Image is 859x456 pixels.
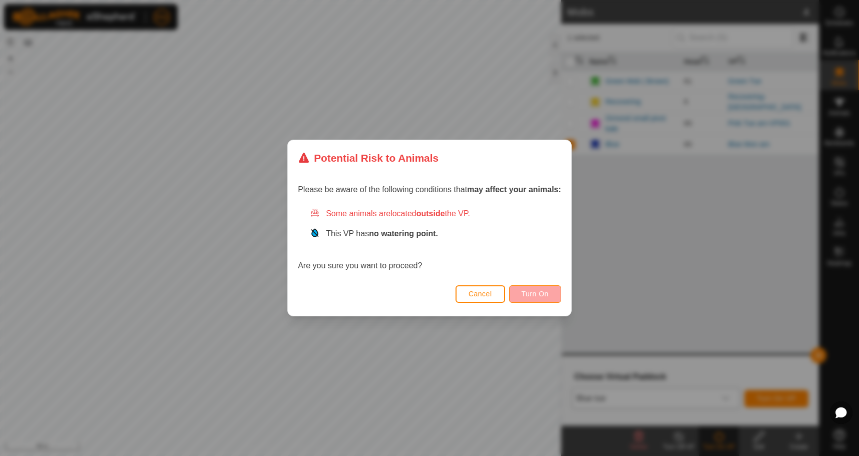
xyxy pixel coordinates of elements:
[509,285,561,303] button: Turn On
[467,185,561,194] strong: may affect your animals:
[326,229,438,238] span: This VP has
[310,208,561,220] div: Some animals are
[298,185,561,194] span: Please be aware of the following conditions that
[416,209,445,218] strong: outside
[469,290,492,298] span: Cancel
[390,209,470,218] span: located the VP.
[456,285,505,303] button: Cancel
[298,208,561,272] div: Are you sure you want to proceed?
[298,150,439,166] div: Potential Risk to Animals
[369,229,438,238] strong: no watering point.
[522,290,549,298] span: Turn On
